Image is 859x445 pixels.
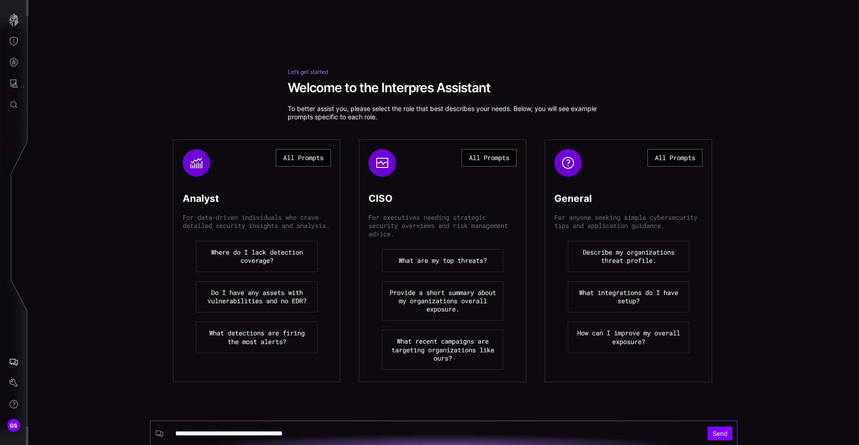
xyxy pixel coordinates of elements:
[288,80,600,95] h1: Welcome to the Interpres Assistant
[288,105,600,121] p: To better assist you, please select the role that best describes your needs. Below, you will see ...
[554,213,703,230] p: For anyone seeking simple cybersecurity tips and application guidance.
[382,330,503,370] button: What recent campaigns are targeting organizations like ours?
[554,185,592,205] h2: General
[462,149,517,177] a: All Prompts
[568,281,689,312] button: What integrations do I have setup?
[708,427,732,440] button: Send
[276,149,331,167] button: All Prompts
[568,322,689,353] button: How can I improve my overall exposure?
[382,249,503,272] button: What are my top threats?
[288,69,600,75] div: Let’s get started
[568,241,689,272] button: Describe my organizations threat profile.
[462,149,517,167] button: All Prompts
[368,185,392,205] h2: CISO
[276,149,331,177] a: All Prompts
[183,213,331,230] p: For data-driven individuals who crave detailed security insights and analysis.
[0,415,27,436] button: GS
[196,322,318,353] button: What detections are firing the most alerts?
[647,149,703,177] a: All Prompts
[647,149,703,167] button: All Prompts
[183,185,219,205] h2: Analyst
[196,241,318,272] button: Where do I lack detection coverage?
[382,281,503,321] button: Provide a short summary about my organizations overall exposure.
[10,421,18,430] span: GS
[368,213,517,238] p: For executives needing strategic security overviews and risk management advice.
[196,281,318,312] button: Do I have any assets with vulnerabilities and no EDR?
